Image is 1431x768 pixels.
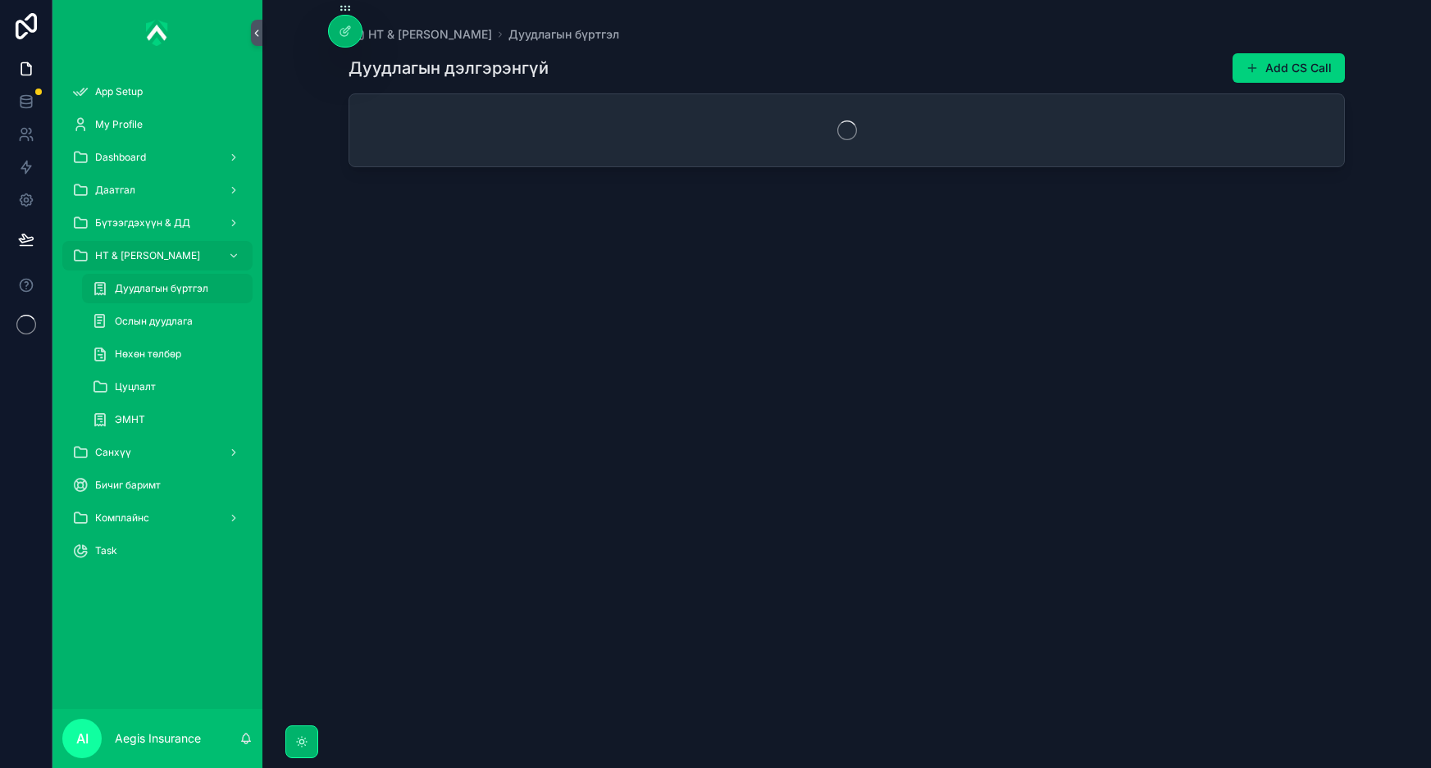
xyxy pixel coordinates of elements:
[115,380,156,393] span: Цуцлалт
[95,446,131,459] span: Санхүү
[95,151,146,164] span: Dashboard
[95,544,117,557] span: Task
[368,26,492,43] span: НТ & [PERSON_NAME]
[52,66,262,587] div: scrollable content
[115,315,193,328] span: Ослын дуудлага
[115,413,145,426] span: ЭМНТ
[115,348,181,361] span: Нөхөн төлбөр
[62,208,253,238] a: Бүтээгдэхүүн & ДД
[82,372,253,402] a: Цуцлалт
[62,241,253,270] a: НТ & [PERSON_NAME]
[349,57,549,80] h1: Дуудлагын дэлгэрэнгүй
[62,143,253,172] a: Dashboard
[82,405,253,434] a: ЭМНТ
[82,274,253,303] a: Дуудлагын бүртгэл
[62,175,253,205] a: Даатгал
[62,110,253,139] a: My Profile
[95,85,143,98] span: App Setup
[95,511,149,525] span: Комплайнс
[1233,53,1345,83] button: Add CS Call
[62,536,253,566] a: Task
[95,118,143,131] span: My Profile
[95,184,135,197] span: Даатгал
[115,282,208,295] span: Дуудлагын бүртгэл
[95,249,200,262] span: НТ & [PERSON_NAME]
[349,26,492,43] a: НТ & [PERSON_NAME]
[82,307,253,336] a: Ослын дуудлага
[62,503,253,533] a: Комплайнс
[146,20,169,46] img: App logo
[115,730,201,747] p: Aegis Insurance
[95,479,161,492] span: Бичиг баримт
[62,438,253,467] a: Санхүү
[82,339,253,369] a: Нөхөн төлбөр
[62,470,253,500] a: Бичиг баримт
[508,26,619,43] a: Дуудлагын бүртгэл
[76,729,89,748] span: AI
[95,216,190,229] span: Бүтээгдэхүүн & ДД
[62,77,253,107] a: App Setup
